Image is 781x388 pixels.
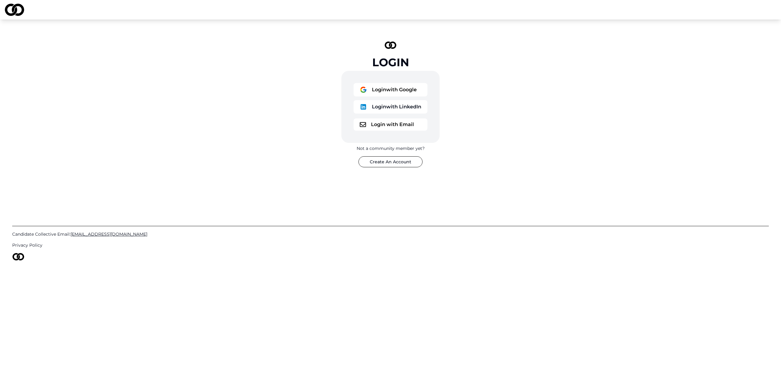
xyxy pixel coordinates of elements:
[354,100,427,114] button: logoLoginwith LinkedIn
[70,231,147,237] span: [EMAIL_ADDRESS][DOMAIN_NAME]
[12,253,24,260] img: logo
[354,83,427,96] button: logoLoginwith Google
[360,122,366,127] img: logo
[358,156,423,167] button: Create An Account
[357,145,425,151] div: Not a community member yet?
[354,118,427,131] button: logoLogin with Email
[372,56,409,68] div: Login
[360,103,367,111] img: logo
[360,86,367,93] img: logo
[5,4,24,16] img: logo
[12,231,769,237] a: Candidate Collective Email:[EMAIL_ADDRESS][DOMAIN_NAME]
[12,242,769,248] a: Privacy Policy
[385,42,396,49] img: logo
